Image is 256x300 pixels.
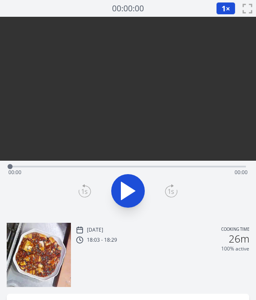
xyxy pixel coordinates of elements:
[7,223,71,287] img: 250816090400_thumb.jpeg
[221,226,249,234] p: Cooking time
[235,169,248,176] span: 00:00
[221,245,249,252] p: 100% active
[222,3,226,13] span: 1
[229,234,249,244] h2: 26m
[87,227,103,233] p: [DATE]
[216,2,235,15] button: 1×
[112,3,144,15] a: 00:00:00
[87,237,117,243] p: 18:03 - 18:29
